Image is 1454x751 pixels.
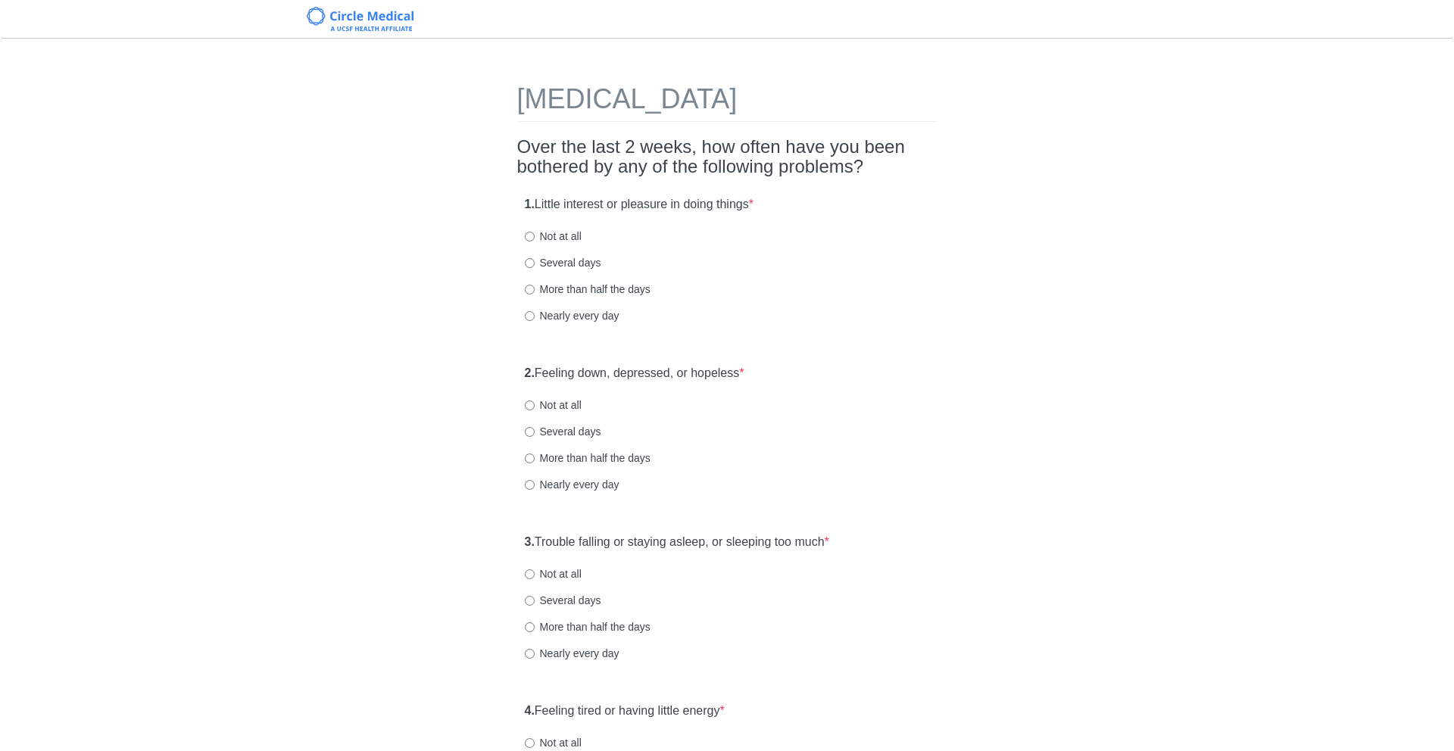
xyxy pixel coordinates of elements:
label: More than half the days [525,282,651,297]
input: Not at all [525,569,535,579]
label: Nearly every day [525,308,619,323]
input: Not at all [525,232,535,242]
label: Nearly every day [525,646,619,661]
strong: 3. [525,535,535,548]
input: More than half the days [525,453,535,463]
label: Several days [525,255,601,270]
label: Several days [525,424,601,439]
label: Not at all [525,735,582,750]
label: More than half the days [525,450,651,466]
img: Circle Medical Logo [307,7,413,31]
h1: [MEDICAL_DATA] [517,84,938,122]
strong: 4. [525,704,535,717]
label: Several days [525,593,601,608]
strong: 2. [525,366,535,379]
input: Nearly every day [525,649,535,659]
input: Not at all [525,400,535,410]
label: Not at all [525,566,582,581]
input: Several days [525,427,535,437]
strong: 1. [525,198,535,210]
label: Feeling down, depressed, or hopeless [525,365,744,382]
input: More than half the days [525,285,535,294]
h2: Over the last 2 weeks, how often have you been bothered by any of the following problems? [517,137,938,177]
input: Several days [525,596,535,606]
label: Not at all [525,229,582,244]
input: Nearly every day [525,480,535,490]
input: More than half the days [525,622,535,632]
label: Little interest or pleasure in doing things [525,196,754,213]
label: Nearly every day [525,477,619,492]
label: Feeling tired or having little energy [525,703,725,720]
input: Nearly every day [525,311,535,321]
input: Not at all [525,738,535,748]
label: More than half the days [525,619,651,634]
label: Not at all [525,397,582,413]
input: Several days [525,258,535,268]
label: Trouble falling or staying asleep, or sleeping too much [525,534,829,551]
